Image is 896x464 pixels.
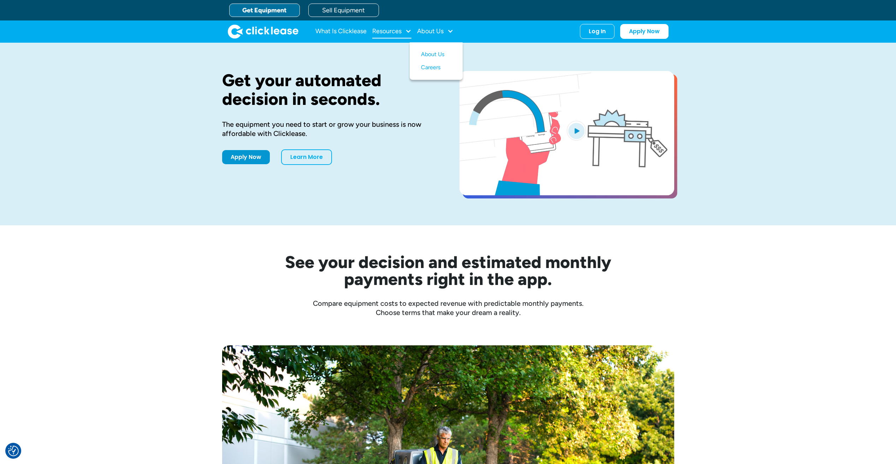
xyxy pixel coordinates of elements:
img: Revisit consent button [8,446,19,456]
a: Learn More [281,149,332,165]
div: Resources [372,24,411,38]
div: About Us [417,24,453,38]
a: open lightbox [459,71,674,195]
a: Sell Equipment [308,4,379,17]
div: Log In [589,28,606,35]
div: The equipment you need to start or grow your business is now affordable with Clicklease. [222,120,437,138]
a: Careers [421,61,451,74]
a: Get Equipment [229,4,300,17]
img: Blue play button logo on a light blue circular background [567,121,586,141]
h1: Get your automated decision in seconds. [222,71,437,108]
a: About Us [421,48,451,61]
h2: See your decision and estimated monthly payments right in the app. [250,254,646,287]
nav: About Us [410,42,463,80]
a: What Is Clicklease [315,24,367,38]
div: Compare equipment costs to expected revenue with predictable monthly payments. Choose terms that ... [222,299,674,317]
img: Clicklease logo [228,24,298,38]
button: Consent Preferences [8,446,19,456]
a: Apply Now [222,150,270,164]
a: Apply Now [620,24,669,39]
a: home [228,24,298,38]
